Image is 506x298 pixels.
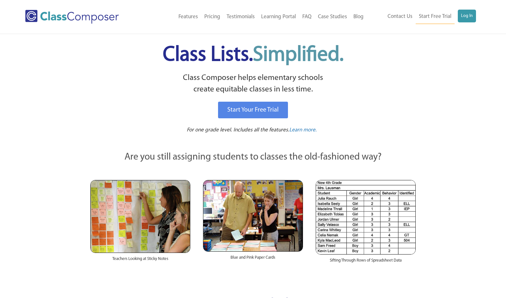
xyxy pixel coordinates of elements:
[289,127,317,133] span: Learn more.
[187,127,289,133] span: For one grade level. Includes all the features.
[223,10,258,24] a: Testimonials
[25,10,119,24] img: Class Composer
[89,72,417,96] p: Class Composer helps elementary schools create equitable classes in less time.
[203,252,303,267] div: Blue and Pink Paper Cards
[90,253,190,268] div: Teachers Looking at Sticky Notes
[367,10,476,24] nav: Header Menu
[90,180,190,253] img: Teachers Looking at Sticky Notes
[315,10,350,24] a: Case Studies
[316,180,416,255] img: Spreadsheets
[175,10,201,24] a: Features
[218,102,288,118] a: Start Your Free Trial
[144,10,367,24] nav: Header Menu
[203,180,303,251] img: Blue and Pink Paper Cards
[384,10,416,24] a: Contact Us
[201,10,223,24] a: Pricing
[299,10,315,24] a: FAQ
[163,45,344,66] span: Class Lists.
[350,10,367,24] a: Blog
[227,107,279,113] span: Start Your Free Trial
[458,10,476,22] a: Log In
[90,150,416,164] p: Are you still assigning students to classes the old-fashioned way?
[253,45,344,66] span: Simplified.
[316,255,416,270] div: Sifting Through Rows of Spreadsheet Data
[258,10,299,24] a: Learning Portal
[289,126,317,134] a: Learn more.
[416,10,455,24] a: Start Free Trial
